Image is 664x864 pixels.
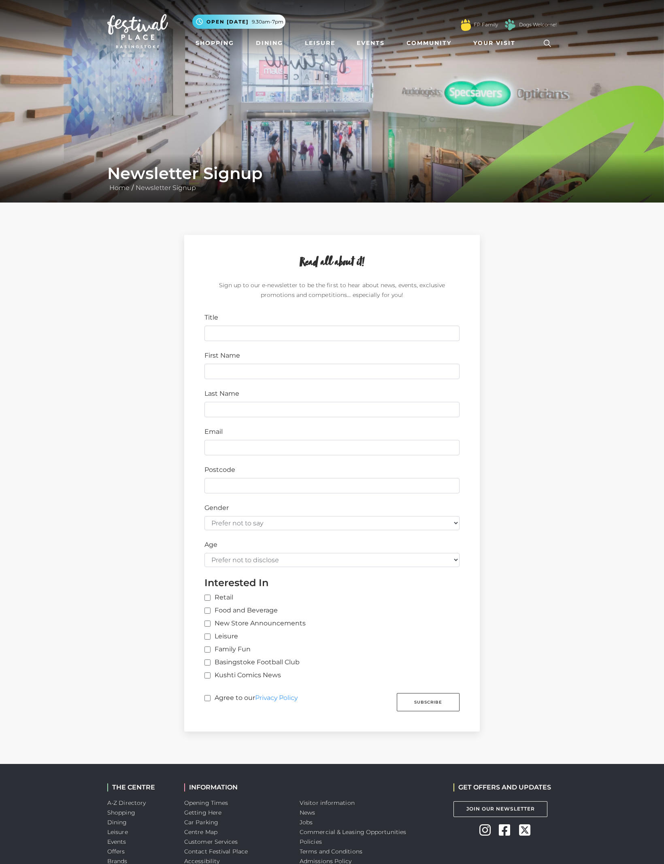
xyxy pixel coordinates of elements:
[204,657,300,667] label: Basingstoke Football Club
[184,783,287,791] h2: INFORMATION
[107,184,132,192] a: Home
[353,36,388,51] a: Events
[300,828,406,836] a: Commercial & Leasing Opportunities
[204,280,460,303] p: Sign up to our e-newsletter to be the first to hear about news, events, exclusive promotions and ...
[474,21,498,28] a: FP Family
[184,828,217,836] a: Centre Map
[107,819,127,826] a: Dining
[204,670,281,680] label: Kushti Comics News
[107,828,128,836] a: Leisure
[204,503,229,513] label: Gender
[107,848,125,855] a: Offers
[204,427,223,437] label: Email
[184,819,218,826] a: Car Parking
[107,783,172,791] h2: THE CENTRE
[300,819,313,826] a: Jobs
[184,848,248,855] a: Contact Festival Place
[204,593,233,602] label: Retail
[134,184,198,192] a: Newsletter Signup
[204,693,298,708] label: Agree to our
[300,848,362,855] a: Terms and Conditions
[300,838,322,845] a: Policies
[204,255,460,271] h2: Read all about it!
[453,801,547,817] a: Join Our Newsletter
[204,631,238,641] label: Leisure
[204,606,278,615] label: Food and Beverage
[252,18,283,26] span: 9.30am-7pm
[204,619,306,628] label: New Store Announcements
[107,14,168,48] img: Festival Place Logo
[107,838,126,845] a: Events
[453,783,551,791] h2: GET OFFERS AND UPDATES
[519,21,557,28] a: Dogs Welcome!
[403,36,455,51] a: Community
[107,809,135,816] a: Shopping
[300,799,355,806] a: Visitor information
[107,164,557,183] h1: Newsletter Signup
[184,799,228,806] a: Opening Times
[101,164,563,193] div: /
[192,15,285,29] button: Open [DATE] 9.30am-7pm
[397,693,460,711] button: Subscribe
[470,36,523,51] a: Your Visit
[255,694,298,702] a: Privacy Policy
[302,36,338,51] a: Leisure
[473,39,515,47] span: Your Visit
[184,838,238,845] a: Customer Services
[300,809,315,816] a: News
[204,540,217,550] label: Age
[206,18,249,26] span: Open [DATE]
[253,36,286,51] a: Dining
[184,809,221,816] a: Getting Here
[204,644,251,654] label: Family Fun
[204,389,239,399] label: Last Name
[204,351,240,361] label: First Name
[107,799,146,806] a: A-Z Directory
[192,36,237,51] a: Shopping
[204,465,235,475] label: Postcode
[204,577,460,589] h4: Interested In
[204,313,218,322] label: Title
